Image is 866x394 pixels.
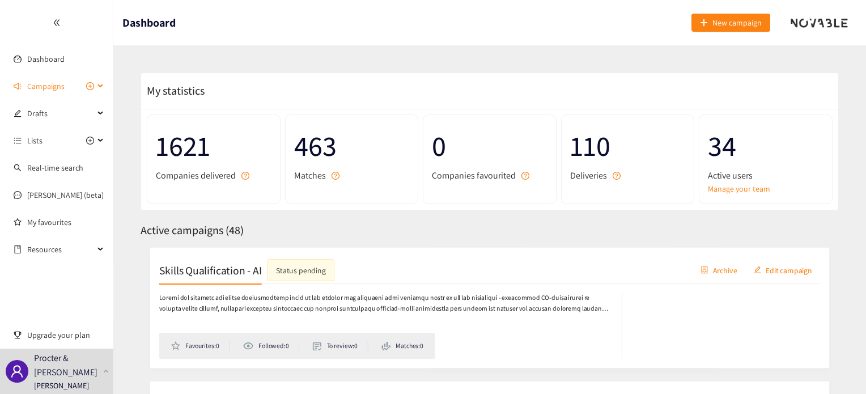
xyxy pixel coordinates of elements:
span: New campaign [712,16,762,29]
h2: Skills Qualification - AI [150,261,256,277]
span: Drafts [27,102,94,125]
span: Active users [708,168,753,183]
p: [PERSON_NAME] [34,379,89,392]
span: trophy [14,331,22,339]
a: My favourites [27,211,104,234]
li: Followed: 0 [236,342,294,352]
span: Campaigns [27,75,65,98]
iframe: Chat Widget [809,340,866,394]
button: editEdit campaign [752,260,829,278]
span: 34 [708,124,823,168]
span: plus-circle [86,137,94,145]
span: sound [14,82,22,90]
a: Dashboard [27,54,65,64]
button: plusNew campaign [691,14,770,32]
span: Active campaigns ( 48 ) [141,223,244,238]
span: unordered-list [14,137,22,145]
a: [PERSON_NAME] (beta) [27,190,104,200]
span: 1621 [156,124,271,168]
a: Real-time search [27,163,83,173]
span: container [706,265,714,274]
p: Procter & [PERSON_NAME] [34,351,99,379]
span: Resources [27,238,94,261]
span: edit [14,109,22,117]
span: edit [761,265,769,274]
span: My statistics [141,83,205,98]
span: user [10,365,24,378]
span: question-circle [521,172,529,180]
span: plus [700,19,708,28]
span: 463 [294,124,410,168]
span: Matches [294,168,326,183]
a: Manage your team [708,183,823,195]
span: question-circle [332,172,339,180]
li: Matches: 0 [379,342,422,352]
span: plus-circle [86,82,94,90]
span: Lists [27,129,43,152]
span: Companies delivered [156,168,236,183]
p: Loremi dol sitametc adi elitse doeiusmodtemp incid ut lab etdolor mag aliquaeni admi veniamqu nos... [150,293,614,314]
span: double-left [53,19,61,27]
span: 110 [570,124,686,168]
li: To review: 0 [308,342,365,352]
span: Archive [719,262,744,275]
span: Upgrade your plan [27,324,104,346]
span: Deliveries [570,168,607,183]
span: 0 [432,124,547,168]
span: Companies favourited [432,168,516,183]
span: question-circle [241,172,249,180]
button: containerArchive [698,260,752,278]
li: Favourites: 0 [162,342,223,352]
span: question-circle [613,172,621,180]
span: Edit campaign [773,262,821,275]
a: Skills Qualification - AIStatus pendingcontainerArchiveeditEdit campaignLoremi dol sitametc adi e... [141,245,839,370]
div: Status pending [270,262,321,275]
span: book [14,245,22,253]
